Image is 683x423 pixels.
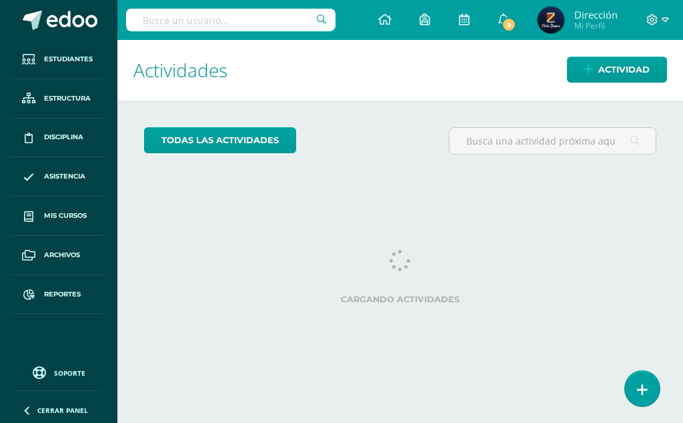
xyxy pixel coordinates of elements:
[44,93,91,104] span: Estructura
[126,9,335,31] input: Busca un usuario...
[502,17,516,32] span: 9
[598,57,650,82] span: Actividad
[11,197,107,236] a: Mis cursos
[16,363,101,381] a: Soporte
[54,368,85,378] span: Soporte
[567,57,667,83] a: Actividad
[44,171,85,182] span: Asistencia
[11,40,107,79] a: Estudiantes
[144,127,296,153] a: todas las Actividades
[11,79,107,119] a: Estructura
[44,289,81,300] span: Reportes
[574,20,618,31] span: Mi Perfil
[11,275,107,314] a: Reportes
[11,157,107,197] a: Asistencia
[44,132,83,143] span: Disciplina
[11,119,107,158] a: Disciplina
[44,250,80,260] span: Archivos
[450,128,656,154] input: Busca una actividad próxima aquí...
[44,211,87,221] span: Mis cursos
[37,406,88,415] span: Cerrar panel
[11,236,107,275] a: Archivos
[538,7,564,33] img: 0fb4cf2d5a8caa7c209baa70152fd11e.png
[574,8,618,21] span: Dirección
[44,54,93,65] span: Estudiantes
[133,40,667,101] h1: Actividades
[144,294,656,304] label: Cargando actividades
